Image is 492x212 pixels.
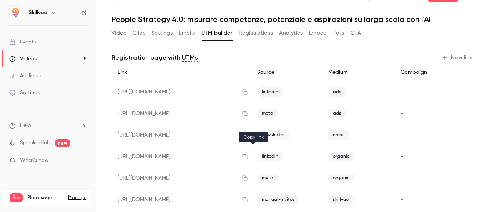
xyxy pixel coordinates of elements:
button: Settings [151,27,173,39]
li: help-dropdown-opener [9,122,87,130]
div: [URL][DOMAIN_NAME] [111,124,251,146]
a: Manage [68,195,86,201]
div: Source [251,64,322,81]
button: Emails [179,27,195,39]
div: Campaign [394,64,445,81]
div: Audience [9,72,43,80]
span: email [328,130,349,140]
span: - [401,175,403,181]
button: Video [111,27,126,39]
span: organic [328,174,354,183]
div: Keyword (traffico) [86,45,128,50]
div: Settings [9,89,40,97]
p: Registration page with [111,53,198,62]
span: ads [328,87,346,97]
div: Events [9,38,36,46]
button: New link [439,52,477,64]
div: Link [111,64,251,81]
span: - [401,132,403,138]
span: meta [257,174,278,183]
img: tab_domain_overview_orange.svg [32,45,38,51]
button: Polls [333,27,344,39]
div: Videos [9,55,37,63]
span: linkedin [257,152,283,161]
span: What's new [20,156,49,164]
div: [PERSON_NAME]: [DOMAIN_NAME] [20,20,110,26]
a: UTMs [182,53,198,62]
span: Pro [10,193,23,202]
button: Registrations [239,27,273,39]
span: - [401,111,403,116]
span: - [401,197,403,202]
img: tab_keywords_by_traffic_grey.svg [77,45,83,51]
h1: People Strategy 4.0: misurare competenze, potenziale e aspirazioni su larga scala con l’AI [111,15,477,24]
div: [URL][DOMAIN_NAME] [111,81,251,103]
a: SpeakerHub [20,139,50,147]
button: Clips [133,27,145,39]
button: UTM builder [201,27,233,39]
span: Help [20,122,31,130]
div: [URL][DOMAIN_NAME] [111,189,251,210]
span: linkedin [257,87,283,97]
div: [URL][DOMAIN_NAME] [111,103,251,124]
span: - [401,89,403,95]
span: new [55,139,70,147]
div: [URL][DOMAIN_NAME] [111,167,251,189]
span: newsletter [257,130,289,140]
button: Embed [309,27,327,39]
img: website_grey.svg [12,20,18,26]
iframe: Noticeable Trigger [78,157,87,164]
div: [URL][DOMAIN_NAME] [111,146,251,167]
span: organic [328,152,354,161]
button: Analytics [279,27,303,39]
div: Medium [322,64,394,81]
div: Dominio [40,45,59,50]
span: Plan usage [27,195,63,201]
span: manual-invites [257,195,299,204]
span: ads [328,109,346,118]
img: Skillvue [10,7,22,19]
span: skillvue [328,195,353,204]
h6: Skillvue [28,9,47,17]
button: CTA [351,27,361,39]
img: logo_orange.svg [12,12,18,18]
span: meta [257,109,278,118]
span: - [401,154,403,159]
div: v 4.0.25 [22,12,38,18]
